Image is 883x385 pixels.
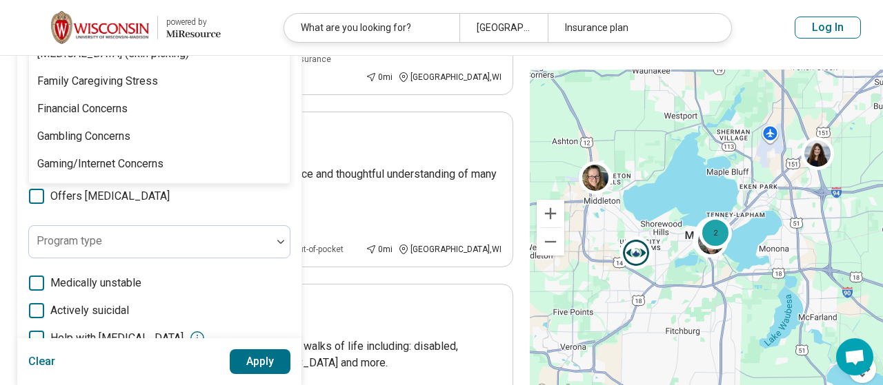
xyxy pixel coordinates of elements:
[50,330,183,346] span: Help with [MEDICAL_DATA]
[166,16,221,28] div: powered by
[836,338,873,375] div: Open chat
[37,73,158,90] div: Family Caregiving Stress
[22,11,221,44] a: University of Wisconsin-Madisonpowered by
[398,243,502,256] div: [GEOGRAPHIC_DATA] , WI
[50,302,129,319] span: Actively suicidal
[693,224,726,257] div: 3
[28,349,56,374] button: Clear
[37,156,163,172] div: Gaming/Internet Concerns
[366,243,393,256] div: 0 mi
[693,224,726,257] div: 2
[51,11,149,44] img: University of Wisconsin-Madison
[284,14,459,42] div: What are you looking for?
[699,216,732,249] div: 2
[37,234,102,247] label: Program type
[459,14,547,42] div: [GEOGRAPHIC_DATA], [GEOGRAPHIC_DATA]
[37,101,128,117] div: Financial Concerns
[537,200,564,227] button: Zoom in
[548,14,723,42] div: Insurance plan
[230,349,291,374] button: Apply
[50,275,141,291] span: Medically unstable
[50,188,170,205] span: Offers [MEDICAL_DATA]
[292,243,344,256] span: Out-of-pocket
[398,71,502,83] div: [GEOGRAPHIC_DATA] , WI
[537,228,564,256] button: Zoom out
[37,128,130,145] div: Gambling Concerns
[795,17,861,39] button: Log In
[366,71,393,83] div: 0 mi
